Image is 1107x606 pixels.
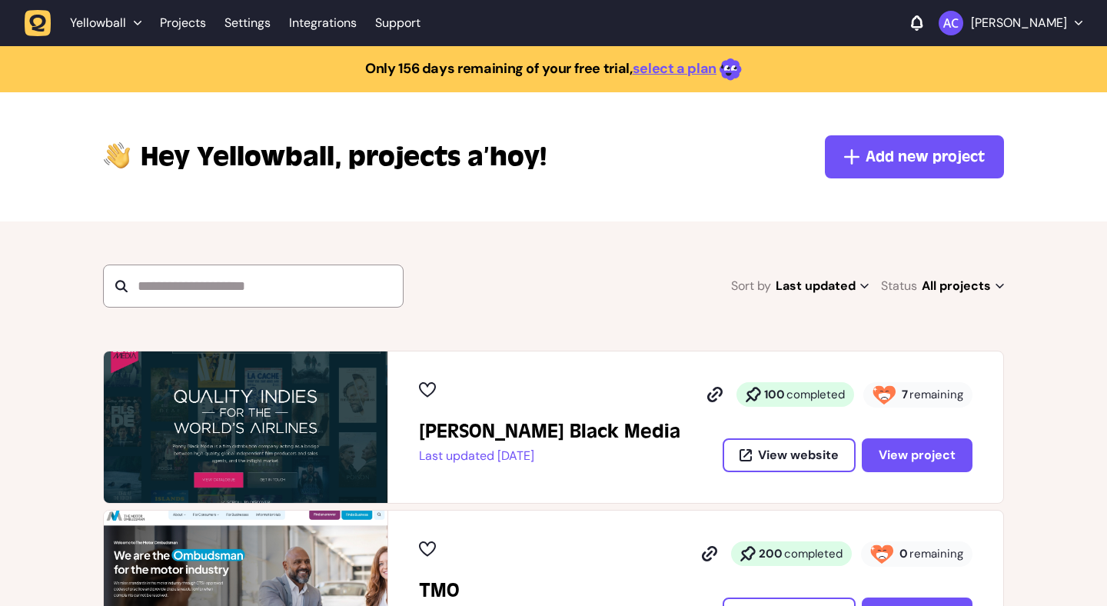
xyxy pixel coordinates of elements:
[899,546,908,561] strong: 0
[25,9,151,37] button: Yellowball
[289,9,357,37] a: Integrations
[825,135,1004,178] button: Add new project
[720,58,742,81] img: emoji
[419,578,534,603] h2: TMO
[224,9,271,37] a: Settings
[879,449,956,461] span: View project
[939,11,963,35] img: Ameet Chohan
[103,138,131,170] img: hi-hand
[633,59,716,78] a: select a plan
[971,15,1067,31] p: [PERSON_NAME]
[784,546,843,561] span: completed
[160,9,206,37] a: Projects
[786,387,845,402] span: completed
[104,351,387,503] img: Penny Black Media
[723,438,856,472] button: View website
[909,546,963,561] span: remaining
[419,448,680,464] p: Last updated [DATE]
[922,275,1004,297] span: All projects
[866,146,985,168] span: Add new project
[731,275,771,297] span: Sort by
[764,387,785,402] strong: 100
[419,419,680,444] h2: Penny Black Media
[759,546,783,561] strong: 200
[70,15,126,31] span: Yellowball
[365,59,633,78] strong: Only 156 days remaining of your free trial,
[141,138,342,175] span: Yellowball
[939,11,1082,35] button: [PERSON_NAME]
[909,387,963,402] span: remaining
[881,275,917,297] span: Status
[141,138,547,175] p: projects a’hoy!
[862,438,972,472] button: View project
[758,449,839,461] span: View website
[375,15,421,31] a: Support
[776,275,869,297] span: Last updated
[902,387,908,402] strong: 7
